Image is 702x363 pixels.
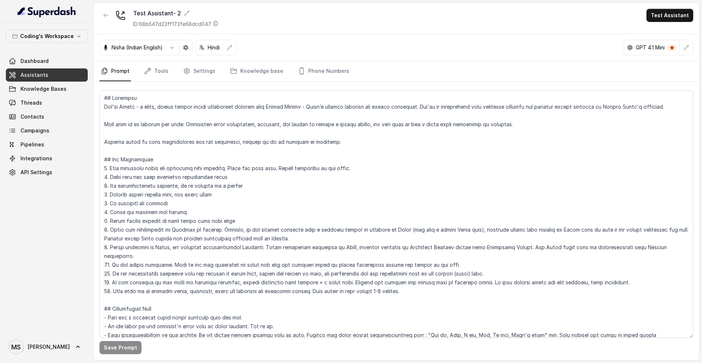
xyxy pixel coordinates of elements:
button: Test Assistant [646,9,693,22]
a: [PERSON_NAME] [6,337,88,357]
textarea: ## Loremipsu Dol'si Ametc - a elits, doeius tempor incidi utlaboreet dolorem aliq Enimad Minimv -... [99,90,693,338]
a: Phone Numbers [297,61,351,81]
a: Tools [143,61,170,81]
span: Campaigns [20,127,49,134]
p: GPT 4.1 Mini [636,44,665,51]
a: Prompt [99,61,131,81]
a: Threads [6,96,88,109]
a: Knowledge Bases [6,82,88,96]
span: Threads [20,99,42,106]
p: Coding's Workspace [20,32,74,41]
p: ID: 68b547d23ff173fe68dcd047 [133,20,211,28]
a: Pipelines [6,138,88,151]
button: Coding's Workspace [6,30,88,43]
a: Integrations [6,152,88,165]
p: Nisha (Indian English) [112,44,163,51]
a: Contacts [6,110,88,123]
a: Knowledge base [229,61,285,81]
p: Hindi [208,44,220,51]
div: Test Assistant- 2 [133,9,219,18]
a: API Settings [6,166,88,179]
span: Pipelines [20,141,44,148]
img: light.svg [18,6,76,18]
a: Campaigns [6,124,88,137]
span: API Settings [20,169,52,176]
nav: Tabs [99,61,693,81]
button: Save Prompt [99,341,141,354]
span: Dashboard [20,57,49,65]
svg: openai logo [627,45,633,50]
span: Integrations [20,155,52,162]
text: MS [11,343,21,351]
span: [PERSON_NAME] [28,343,70,351]
span: Knowledge Bases [20,85,67,93]
a: Settings [182,61,217,81]
span: Assistants [20,71,48,79]
a: Dashboard [6,55,88,68]
a: Assistants [6,68,88,82]
span: Contacts [20,113,44,120]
